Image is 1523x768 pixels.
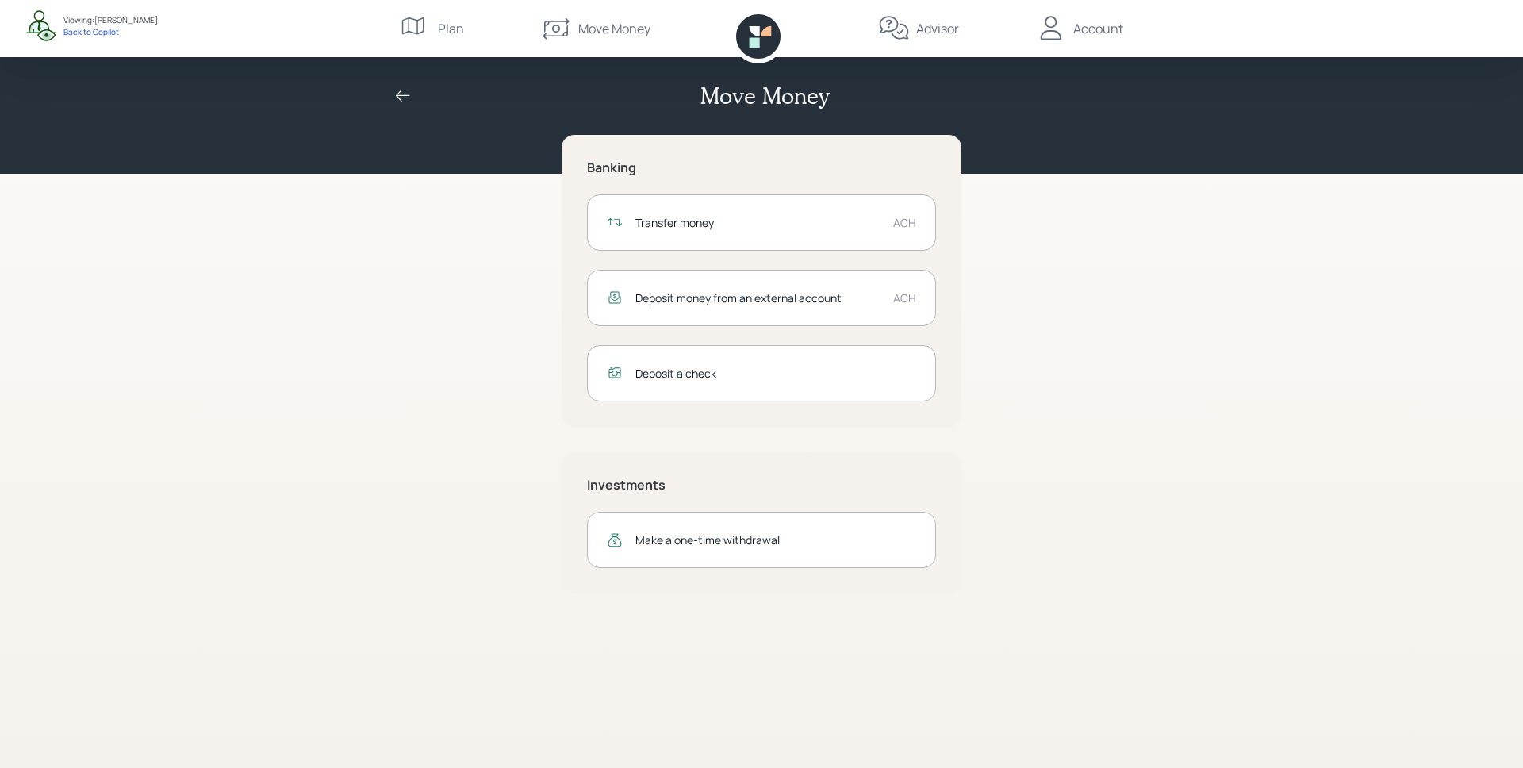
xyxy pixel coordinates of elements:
[635,532,916,548] div: Make a one-time withdrawal
[635,290,880,306] div: Deposit money from an external account
[893,290,916,306] div: ACH
[635,365,916,382] div: Deposit a check
[1073,19,1123,38] div: Account
[587,160,936,175] h5: Banking
[587,478,936,493] h5: Investments
[63,26,158,37] div: Back to Copilot
[893,214,916,231] div: ACH
[438,19,464,38] div: Plan
[635,214,880,231] div: Transfer money
[63,14,158,26] div: Viewing: [PERSON_NAME]
[916,19,959,38] div: Advisor
[700,83,829,109] h2: Move Money
[578,19,650,38] div: Move Money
